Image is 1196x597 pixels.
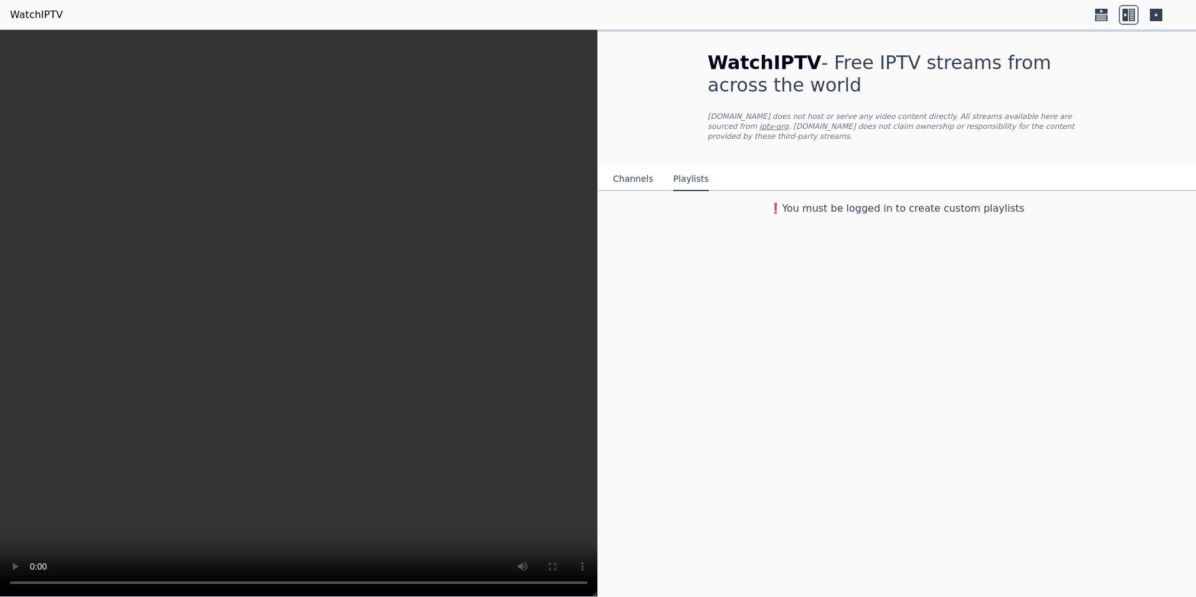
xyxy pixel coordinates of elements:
[759,122,789,131] a: iptv-org
[613,167,653,191] button: Channels
[708,111,1086,141] p: [DOMAIN_NAME] does not host or serve any video content directly. All streams available here are s...
[708,52,822,73] span: WatchIPTV
[708,52,1086,96] h1: - Free IPTV streams from across the world
[673,167,709,191] button: Playlists
[10,7,63,22] a: WatchIPTV
[688,201,1106,216] h3: ❗️You must be logged in to create custom playlists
